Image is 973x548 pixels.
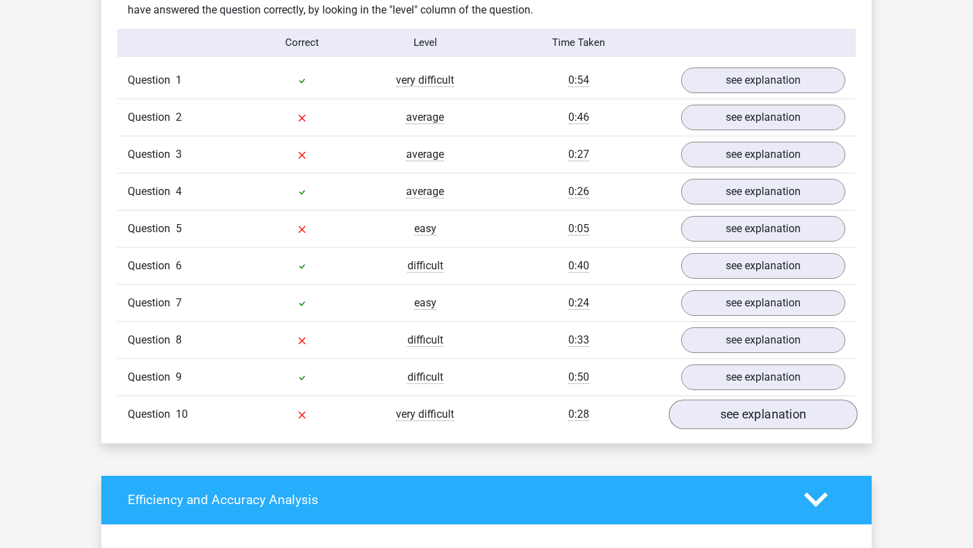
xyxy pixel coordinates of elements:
span: 0:27 [568,148,589,161]
h4: Efficiency and Accuracy Analysis [128,492,784,508]
span: 4 [176,185,182,198]
span: 9 [176,371,182,383]
span: average [406,111,444,124]
a: see explanation [681,105,845,130]
span: difficult [407,333,443,347]
a: see explanation [681,216,845,242]
span: very difficult [396,408,454,421]
span: 3 [176,148,182,161]
span: Question [128,332,176,348]
span: 6 [176,259,182,272]
span: Question [128,109,176,126]
a: see explanation [681,364,845,390]
span: 5 [176,222,182,235]
span: difficult [407,259,443,273]
span: 7 [176,296,182,309]
span: 0:54 [568,74,589,87]
span: average [406,148,444,161]
span: Question [128,258,176,274]
span: Question [128,184,176,200]
span: 0:46 [568,111,589,124]
span: 1 [176,74,182,86]
span: Question [128,72,176,88]
a: see explanation [681,290,845,316]
span: 10 [176,408,188,420]
div: Correct [241,35,364,51]
span: 0:50 [568,371,589,384]
div: Level [364,35,487,51]
a: see explanation [669,400,857,429]
span: Question [128,295,176,311]
div: Time Taken [487,35,671,51]
a: see explanation [681,67,845,93]
span: average [406,185,444,198]
span: Question [128,221,176,237]
span: 0:24 [568,296,589,310]
span: 0:40 [568,259,589,273]
span: Question [128,406,176,422]
span: 0:33 [568,333,589,347]
span: 0:26 [568,185,589,198]
a: see explanation [681,142,845,167]
a: see explanation [681,253,845,279]
span: 0:05 [568,222,589,236]
a: see explanation [681,327,845,353]
span: 0:28 [568,408,589,421]
span: very difficult [396,74,454,87]
span: 2 [176,111,182,124]
span: easy [414,222,436,236]
span: 8 [176,333,182,346]
span: easy [414,296,436,310]
span: difficult [407,371,443,384]
span: Question [128,369,176,385]
a: see explanation [681,179,845,204]
span: Question [128,146,176,163]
